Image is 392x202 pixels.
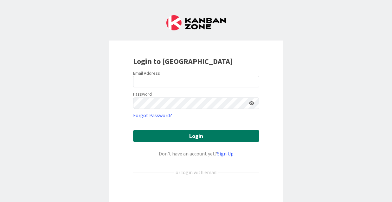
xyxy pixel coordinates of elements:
button: Login [133,130,259,142]
b: Login to [GEOGRAPHIC_DATA] [133,56,233,66]
label: Password [133,91,152,98]
div: Don’t have an account yet? [133,150,259,157]
a: Forgot Password? [133,111,172,119]
a: Sign Up [217,150,234,157]
label: Email Address [133,70,160,76]
img: Kanban Zone [166,15,226,30]
iframe: Sign in with Google Button [130,186,262,200]
div: or login with email [174,168,218,176]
